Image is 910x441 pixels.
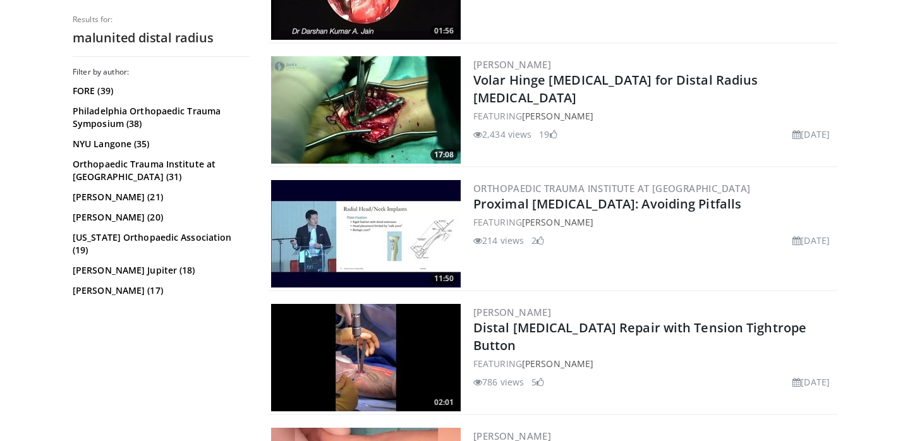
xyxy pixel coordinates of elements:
li: 786 views [473,375,524,389]
li: 2 [531,234,544,247]
div: FEATURING [473,215,835,229]
a: [PERSON_NAME] (21) [73,191,246,203]
img: 6d00aef8-ef2a-452b-a06e-0571e3d3795e.300x170_q85_crop-smart_upscale.jpg [271,56,461,164]
img: 6b0fd8a9-231e-4c22-ad18-a817b40fa229.300x170_q85_crop-smart_upscale.jpg [271,304,461,411]
li: 5 [531,375,544,389]
a: Proximal [MEDICAL_DATA]: Avoiding Pitfalls [473,195,741,212]
a: Orthopaedic Trauma Institute at [GEOGRAPHIC_DATA] (31) [73,158,246,183]
span: 11:50 [430,273,458,284]
a: [PERSON_NAME] (17) [73,284,246,297]
span: 17:08 [430,149,458,160]
li: 2,434 views [473,128,531,141]
a: 11:50 [271,180,461,287]
a: Distal [MEDICAL_DATA] Repair with Tension Tightrope Button [473,319,806,354]
h2: malunited distal radius [73,30,250,46]
li: [DATE] [792,128,830,141]
a: NYU Langone (35) [73,138,246,150]
a: Volar Hinge [MEDICAL_DATA] for Distal Radius [MEDICAL_DATA] [473,71,758,106]
a: FORE (39) [73,85,246,97]
li: 214 views [473,234,524,247]
a: [PERSON_NAME] [522,110,593,122]
a: 02:01 [271,304,461,411]
a: [US_STATE] Orthopaedic Association (19) [73,231,246,257]
li: [DATE] [792,375,830,389]
span: 01:56 [430,25,458,37]
div: FEATURING [473,357,835,370]
a: [PERSON_NAME] [522,216,593,228]
a: [PERSON_NAME] [473,58,551,71]
a: [PERSON_NAME] [522,358,593,370]
img: 6b0c6a5d-c86a-4f01-a1dd-0d974a75b510.300x170_q85_crop-smart_upscale.jpg [271,180,461,287]
a: [PERSON_NAME] [473,306,551,318]
p: Results for: [73,15,250,25]
a: [PERSON_NAME] (20) [73,211,246,224]
div: FEATURING [473,109,835,123]
a: [PERSON_NAME] Jupiter (18) [73,264,246,277]
a: Orthopaedic Trauma Institute at [GEOGRAPHIC_DATA] [473,182,751,195]
span: 02:01 [430,397,458,408]
li: 19 [539,128,557,141]
li: [DATE] [792,234,830,247]
a: 17:08 [271,56,461,164]
h3: Filter by author: [73,67,250,77]
a: Philadelphia Orthopaedic Trauma Symposium (38) [73,105,246,130]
